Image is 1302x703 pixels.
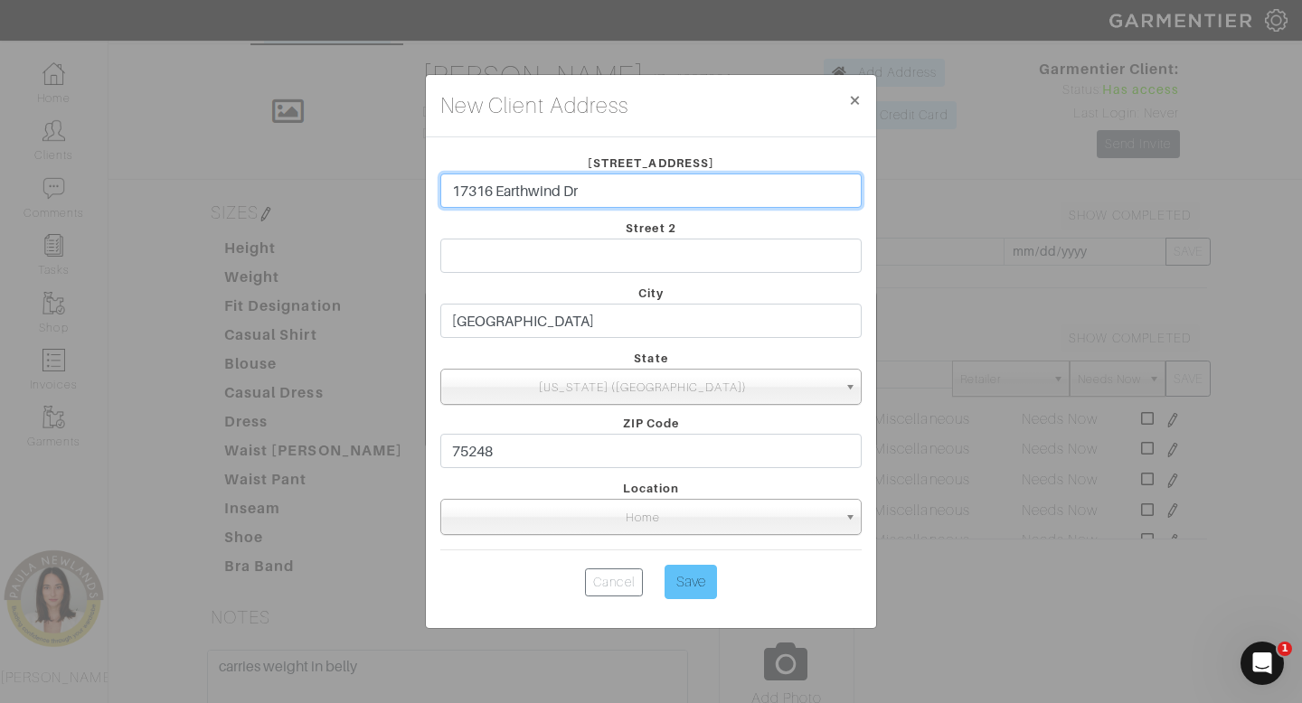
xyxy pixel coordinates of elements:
span: State [634,351,667,365]
iframe: Intercom live chat [1241,642,1284,685]
span: Location [623,482,679,495]
span: × [848,88,862,112]
span: City [638,286,664,300]
h4: New Client Address [440,89,628,122]
a: Cancel [585,568,642,596]
span: Street 2 [626,221,675,235]
span: [STREET_ADDRESS] [588,156,714,170]
span: ZIP Code [623,417,679,430]
span: [US_STATE] ([GEOGRAPHIC_DATA]) [448,370,837,406]
span: 1 [1278,642,1292,656]
span: Home [448,500,837,536]
input: Save [665,565,717,599]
